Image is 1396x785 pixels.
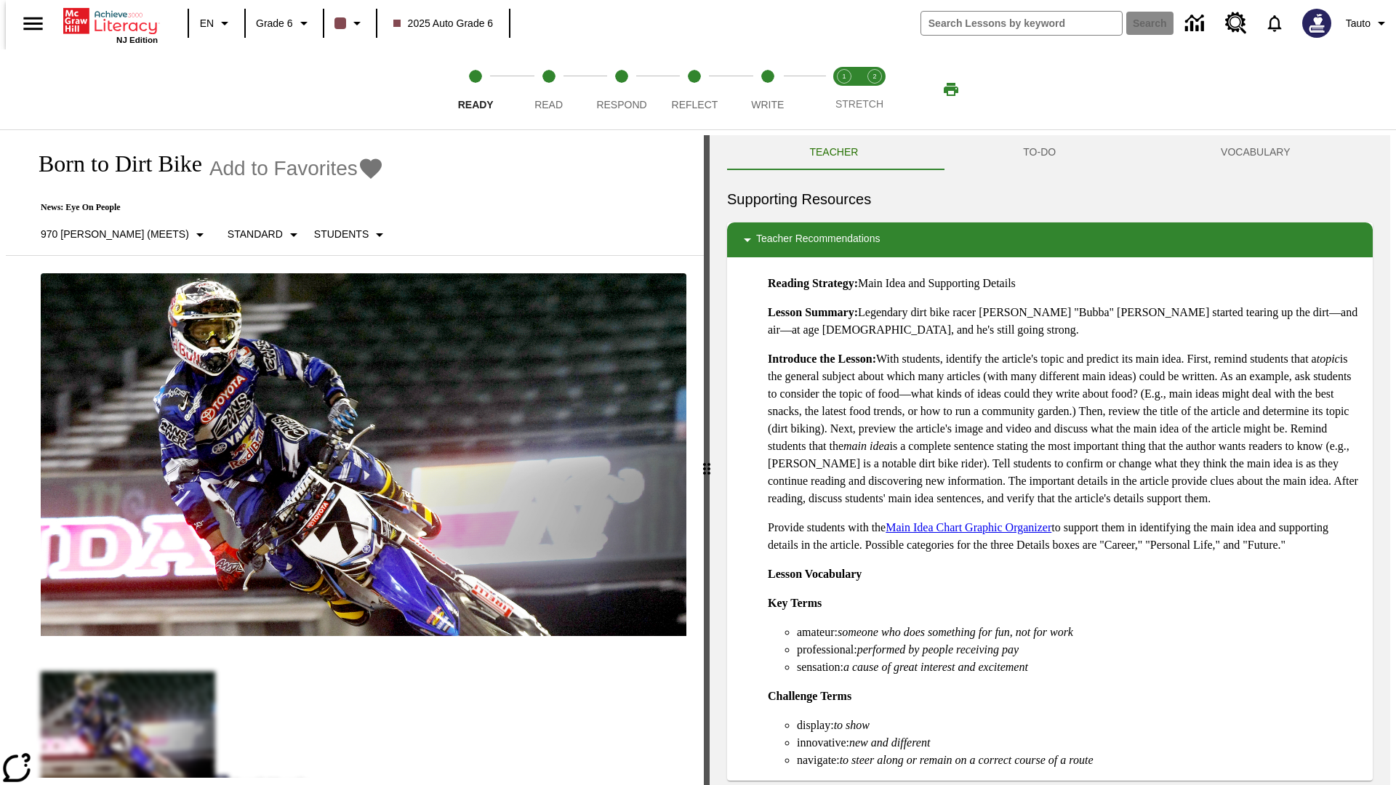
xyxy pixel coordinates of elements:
div: Home [63,5,158,44]
em: someone who does something for fun, not for work [838,626,1073,638]
strong: Lesson Vocabulary [768,568,862,580]
em: to steer along or remain on a correct course of a route [840,754,1094,766]
button: VOCABULARY [1139,135,1373,170]
strong: Lesson Summary: [768,306,858,318]
p: Main Idea and Supporting Details [768,275,1361,292]
button: Select Lexile, 970 Lexile (Meets) [35,222,214,248]
em: performed by people receiving pay [857,643,1019,656]
button: Ready step 1 of 5 [433,49,518,129]
button: Open side menu [12,2,55,45]
button: Grade: Grade 6, Select a grade [250,10,318,36]
strong: Introduce the Lesson: [768,353,876,365]
li: innovative: [797,734,1361,752]
span: Ready [458,99,494,110]
button: Teacher [727,135,941,170]
div: activity [710,135,1390,785]
p: Standard [228,227,283,242]
button: Stretch Respond step 2 of 2 [854,49,896,129]
p: Students [314,227,369,242]
button: Add to Favorites - Born to Dirt Bike [209,156,384,181]
p: Legendary dirt bike racer [PERSON_NAME] "Bubba" [PERSON_NAME] started tearing up the dirt—and air... [768,304,1361,339]
div: Press Enter or Spacebar and then press right and left arrow keys to move the slider [704,135,710,785]
span: Grade 6 [256,16,293,31]
a: Main Idea Chart Graphic Organizer [886,521,1051,534]
p: Teacher Recommendations [756,231,880,249]
strong: Challenge Terms [768,690,851,702]
strong: Key Terms [768,597,822,609]
li: display: [797,717,1361,734]
li: professional: [797,641,1361,659]
text: 1 [842,73,846,80]
span: Tauto [1346,16,1371,31]
em: main idea [843,440,890,452]
img: Avatar [1302,9,1331,38]
p: 970 [PERSON_NAME] (Meets) [41,227,189,242]
text: 2 [872,73,876,80]
span: 2025 Auto Grade 6 [393,16,494,31]
span: STRETCH [835,98,883,110]
span: Add to Favorites [209,157,358,180]
button: Profile/Settings [1340,10,1396,36]
h1: Born to Dirt Bike [23,150,202,177]
a: Notifications [1256,4,1293,42]
em: to show [834,719,870,731]
h6: Supporting Resources [727,188,1373,211]
div: reading [6,135,704,778]
button: Stretch Read step 1 of 2 [823,49,865,129]
li: amateur: [797,624,1361,641]
li: sensation: [797,659,1361,676]
button: Select a new avatar [1293,4,1340,42]
strong: Reading Strategy: [768,277,858,289]
span: EN [200,16,214,31]
p: With students, identify the article's topic and predict its main idea. First, remind students tha... [768,350,1361,507]
button: Select Student [308,222,394,248]
span: Write [751,99,784,110]
button: TO-DO [941,135,1139,170]
button: Read step 2 of 5 [506,49,590,129]
button: Respond step 3 of 5 [579,49,664,129]
em: topic [1317,353,1340,365]
em: a cause of great interest and excitement [843,661,1028,673]
span: Reflect [672,99,718,110]
a: Resource Center, Will open in new tab [1216,4,1256,43]
button: Class color is dark brown. Change class color [329,10,372,36]
button: Reflect step 4 of 5 [652,49,737,129]
span: Respond [596,99,646,110]
input: search field [921,12,1122,35]
em: new and different [849,736,930,749]
button: Language: EN, Select a language [193,10,240,36]
a: Data Center [1176,4,1216,44]
button: Scaffolds, Standard [222,222,308,248]
p: News: Eye On People [23,202,394,213]
img: Motocross racer James Stewart flies through the air on his dirt bike. [41,273,686,637]
button: Print [928,76,974,102]
button: Write step 5 of 5 [726,49,810,129]
div: Teacher Recommendations [727,222,1373,257]
li: navigate: [797,752,1361,769]
span: NJ Edition [116,36,158,44]
div: Instructional Panel Tabs [727,135,1373,170]
p: Provide students with the to support them in identifying the main idea and supporting details in ... [768,519,1361,554]
span: Read [534,99,563,110]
